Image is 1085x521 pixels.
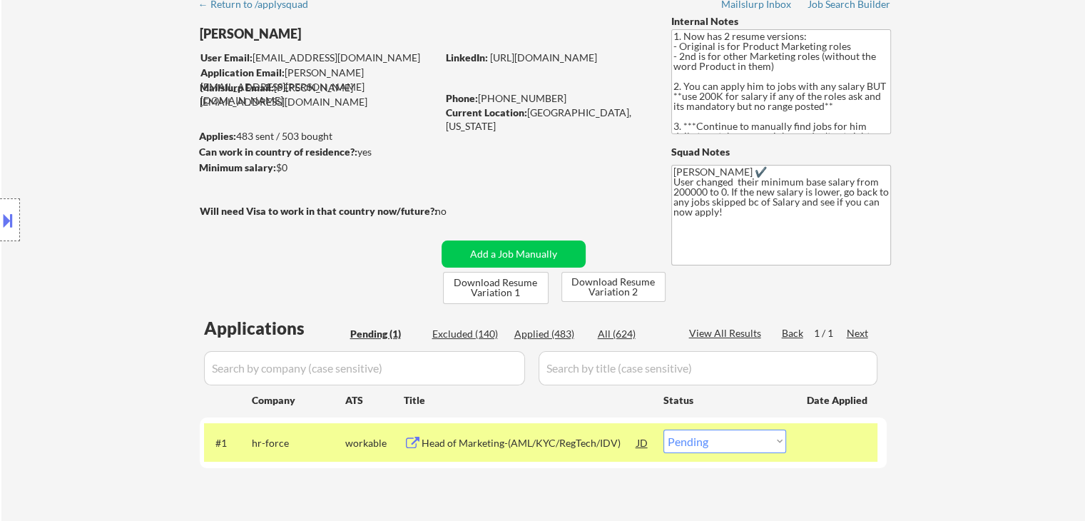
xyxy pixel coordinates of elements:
[199,129,437,143] div: 483 sent / 503 bought
[443,272,549,304] button: Download Resume Variation 1
[446,92,478,104] strong: Phone:
[200,51,437,65] div: [EMAIL_ADDRESS][DOMAIN_NAME]
[561,272,666,302] button: Download Resume Variation 2
[350,327,422,341] div: Pending (1)
[215,436,240,450] div: #1
[200,81,437,108] div: [PERSON_NAME][EMAIL_ADDRESS][DOMAIN_NAME]
[814,326,847,340] div: 1 / 1
[490,51,597,64] a: [URL][DOMAIN_NAME]
[199,146,357,158] strong: Can work in country of residence?:
[252,436,345,450] div: hr-force
[404,393,650,408] div: Title
[200,51,253,64] strong: User Email:
[204,320,345,337] div: Applications
[345,436,404,450] div: workable
[446,106,648,133] div: [GEOGRAPHIC_DATA], [US_STATE]
[442,241,586,268] button: Add a Job Manually
[432,327,504,341] div: Excluded (140)
[422,436,637,450] div: Head of Marketing-(AML/KYC/RegTech/IDV)
[200,81,274,93] strong: Mailslurp Email:
[539,351,877,385] input: Search by title (case sensitive)
[446,106,527,118] strong: Current Location:
[671,14,891,29] div: Internal Notes
[847,326,870,340] div: Next
[782,326,805,340] div: Back
[671,145,891,159] div: Squad Notes
[200,205,437,217] strong: Will need Visa to work in that country now/future?:
[598,327,669,341] div: All (624)
[446,51,488,64] strong: LinkedIn:
[689,326,765,340] div: View All Results
[345,393,404,408] div: ATS
[200,66,285,79] strong: Application Email:
[199,145,432,159] div: yes
[200,25,493,43] div: [PERSON_NAME]
[199,161,437,175] div: $0
[636,430,650,455] div: JD
[807,393,870,408] div: Date Applied
[663,387,786,413] div: Status
[446,91,648,106] div: [PHONE_NUMBER]
[252,393,345,408] div: Company
[514,327,586,341] div: Applied (483)
[435,204,476,218] div: no
[204,351,525,385] input: Search by company (case sensitive)
[200,66,437,108] div: [PERSON_NAME][EMAIL_ADDRESS][PERSON_NAME][DOMAIN_NAME]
